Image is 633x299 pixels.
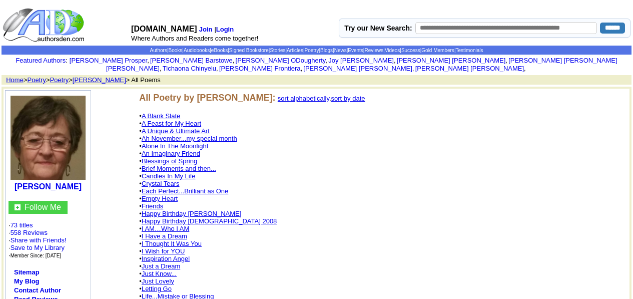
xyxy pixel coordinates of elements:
a: sort alphabetically [278,95,329,102]
a: Just Lovely [142,277,174,285]
img: 14367.jpg [11,96,86,180]
font: i [414,66,415,72]
a: 73 titles [11,221,33,229]
font: > > > > All Poems [3,76,161,84]
a: 558 Reviews [11,229,48,236]
font: · · · [9,236,67,259]
label: Try our New Search: [344,24,412,32]
a: Save to My Library [11,244,65,251]
a: Gold Members [421,48,454,53]
img: logo_ad.gif [3,8,87,43]
a: Audiobooks [184,48,210,53]
a: Reviews [364,48,383,53]
font: • [139,165,216,172]
font: i [218,66,219,72]
a: Blogs [320,48,333,53]
a: sort by date [331,95,365,102]
a: [PERSON_NAME] Frontiera [219,65,301,72]
a: Just a Dream [142,262,180,270]
a: An Imaginary Friend [142,150,200,157]
font: • [139,240,202,247]
font: • [139,120,201,127]
a: Share with Friends! [11,236,67,244]
a: [PERSON_NAME] Prosper [70,57,147,64]
a: My Blog [14,277,40,285]
font: i [507,58,508,64]
a: Brief Moments and then... [142,165,216,172]
a: Login [216,26,234,33]
a: A Unique & Ultimate Art [142,127,210,135]
a: News [334,48,347,53]
a: Poetry [50,76,69,84]
font: • [139,150,200,157]
font: • [139,112,180,120]
a: I Have a Dream [142,232,187,240]
font: | [214,26,235,33]
a: [PERSON_NAME] ODougherty [236,57,326,64]
a: Happy Birthday [PERSON_NAME] [142,210,241,217]
font: • [139,187,228,195]
span: | | | | | | | | | | | | | | | [150,48,483,53]
a: Friends [142,202,163,210]
font: • [139,255,190,262]
font: • [139,142,208,150]
a: [PERSON_NAME] Barstowe [150,57,233,64]
font: [DOMAIN_NAME] [131,25,197,33]
a: Joy [PERSON_NAME] [328,57,394,64]
a: Join [199,26,213,33]
a: Contact Author [14,286,61,294]
a: I Wish for YOU [142,247,185,255]
a: Blessings of Spring [142,157,197,165]
a: Crystal Tears [142,180,180,187]
a: A Blank Slate [142,112,180,120]
font: , , , , , , , , , , [70,57,617,72]
font: · · [9,221,67,259]
a: [PERSON_NAME] [PERSON_NAME] [397,57,505,64]
font: • [139,172,195,180]
font: • [139,157,197,165]
a: I AM…Who I AM [142,225,189,232]
a: A Feast for My Heart [142,120,201,127]
font: • [139,195,178,202]
a: Candles In My Life [142,172,196,180]
img: gc.jpg [15,204,21,210]
a: Empty Heart [142,195,178,202]
a: Authors [150,48,167,53]
font: All Poetry by [PERSON_NAME]: [139,93,275,103]
a: eBooks [211,48,228,53]
a: Home [6,76,24,84]
font: • [139,217,277,225]
font: • [139,135,237,142]
a: Sitemap [14,268,40,276]
font: i [234,58,235,64]
font: • [139,225,189,232]
a: Books [169,48,183,53]
font: i [526,66,527,72]
a: [PERSON_NAME] [73,76,126,84]
font: • [139,202,163,210]
a: Alone In The Moonlight [142,142,208,150]
a: Ah November...my special month [142,135,237,142]
a: I Thought It Was You [142,240,202,247]
font: i [327,58,328,64]
font: i [302,66,303,72]
font: , [278,95,365,102]
a: Poetry [305,48,319,53]
a: Follow Me [25,203,61,211]
a: [PERSON_NAME] [15,182,82,191]
a: Featured Authors [16,57,66,64]
a: Poetry [28,76,47,84]
font: • [139,232,187,240]
a: Happy Birthday [DEMOGRAPHIC_DATA] 2008 [142,217,277,225]
a: Signed Bookstore [229,48,269,53]
a: Articles [287,48,303,53]
font: i [149,58,150,64]
a: [PERSON_NAME] [PERSON_NAME] [415,65,524,72]
font: Member Since: [DATE] [11,253,62,258]
font: • [139,277,174,285]
a: Just Know... [142,270,177,277]
a: [PERSON_NAME] [PERSON_NAME] [303,65,412,72]
font: Where Authors and Readers come together! [131,35,258,42]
